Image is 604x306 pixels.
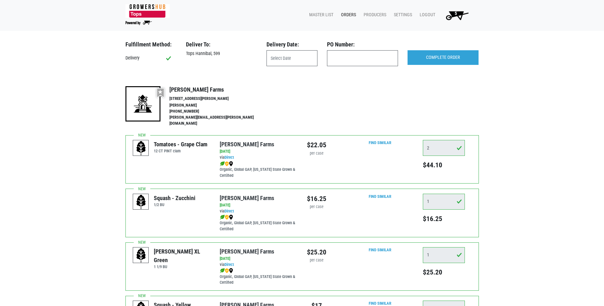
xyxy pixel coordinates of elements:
div: Tomatoes - Grape Clam [154,140,207,149]
div: Organic, Global GAP, [US_STATE] State Grown & Certified [220,214,297,232]
div: $22.05 [307,140,326,150]
li: [STREET_ADDRESS][PERSON_NAME] [169,96,267,102]
h5: $25.20 [423,268,465,276]
li: [PERSON_NAME] [169,102,267,108]
a: Find Similar [369,194,391,199]
img: leaf-e5c59151409436ccce96b2ca1b28e03c.png [220,161,225,166]
img: placeholder-variety-43d6402dacf2d531de610a020419775a.svg [133,194,149,210]
h6: 1/2 BU [154,202,195,207]
img: safety-e55c860ca8c00a9c171001a62a92dabd.png [225,215,229,220]
h6: 12 CT PINT clam [154,149,207,153]
div: Organic, Global GAP, [US_STATE] State Grown & Certified [220,268,297,286]
a: Logout [415,9,438,21]
a: Producers [359,9,389,21]
div: $25.20 [307,247,326,257]
img: map_marker-0e94453035b3232a4d21701695807de9.png [229,215,233,220]
div: via [220,208,297,214]
img: 279edf242af8f9d49a69d9d2afa010fb.png [125,4,170,18]
div: [DATE] [220,202,297,208]
div: via [220,155,297,161]
img: Powered by Big Wheelbarrow [125,21,152,25]
input: Qty [423,140,465,156]
img: leaf-e5c59151409436ccce96b2ca1b28e03c.png [220,268,225,273]
img: leaf-e5c59151409436ccce96b2ca1b28e03c.png [220,215,225,220]
h5: $44.10 [423,161,465,169]
input: Qty [423,194,465,210]
input: COMPLETE ORDER [408,50,479,65]
h3: PO Number: [327,41,398,48]
a: [PERSON_NAME] Farms [220,195,274,201]
img: placeholder-variety-43d6402dacf2d531de610a020419775a.svg [133,140,149,156]
img: map_marker-0e94453035b3232a4d21701695807de9.png [229,268,233,273]
a: Direct [224,262,234,267]
a: [PERSON_NAME] Farms [220,141,274,148]
div: per case [307,204,326,210]
a: Master List [304,9,336,21]
li: [PHONE_NUMBER] [169,108,267,115]
img: map_marker-0e94453035b3232a4d21701695807de9.png [229,161,233,166]
span: 5 [455,11,457,16]
div: Tops Hannibal, 599 [181,50,262,57]
div: via [220,262,297,268]
h5: $16.25 [423,215,465,223]
div: Organic, Global GAP, [US_STATE] State Grown & Certified [220,161,297,179]
div: Squash - Zucchini [154,194,195,202]
div: [DATE] [220,256,297,262]
h3: Deliver To: [186,41,257,48]
a: Direct [224,209,234,213]
input: Select Date [266,50,317,66]
li: [PERSON_NAME][EMAIL_ADDRESS][PERSON_NAME][DOMAIN_NAME] [169,115,267,127]
input: Qty [423,247,465,263]
a: Orders [336,9,359,21]
h3: Fulfillment Method: [125,41,176,48]
a: Settings [389,9,415,21]
a: Direct [224,155,234,160]
img: 19-7441ae2ccb79c876ff41c34f3bd0da69.png [125,86,160,121]
div: $16.25 [307,194,326,204]
a: Find Similar [369,301,391,306]
img: placeholder-variety-43d6402dacf2d531de610a020419775a.svg [133,247,149,263]
img: Cart [443,9,471,22]
div: per case [307,257,326,263]
a: [PERSON_NAME] Farms [220,248,274,255]
div: [DATE] [220,149,297,155]
div: per case [307,150,326,156]
img: safety-e55c860ca8c00a9c171001a62a92dabd.png [225,161,229,166]
a: 5 [438,9,474,22]
h6: 1 1/9 BU [154,264,210,269]
h3: Delivery Date: [266,41,317,48]
h4: [PERSON_NAME] Farms [169,86,267,93]
img: safety-e55c860ca8c00a9c171001a62a92dabd.png [225,268,229,273]
a: Find Similar [369,247,391,252]
div: [PERSON_NAME] XL Green [154,247,210,264]
a: Find Similar [369,140,391,145]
